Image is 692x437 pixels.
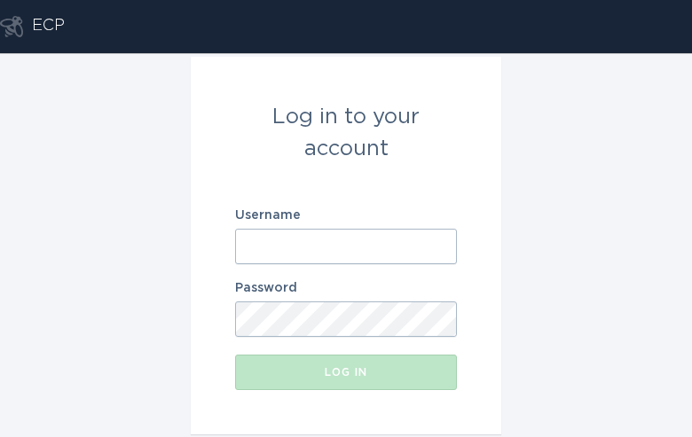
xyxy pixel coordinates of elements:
[235,101,457,165] div: Log in to your account
[235,355,457,390] button: Log in
[235,209,457,222] label: Username
[244,367,448,378] div: Log in
[235,282,457,294] label: Password
[32,16,65,37] div: ECP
